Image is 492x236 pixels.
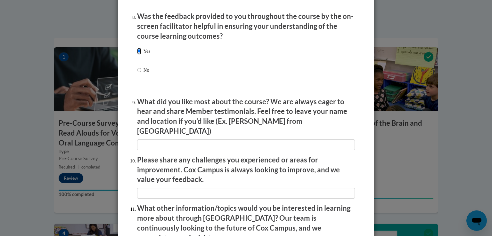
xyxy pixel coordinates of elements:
[143,48,150,55] p: Yes
[137,67,141,74] input: No
[137,48,141,55] input: Yes
[143,67,150,74] p: No
[137,97,355,136] p: What did you like most about the course? We are always eager to hear and share Member testimonial...
[137,155,355,185] p: Please share any challenges you experienced or areas for improvement. Cox Campus is always lookin...
[137,12,355,41] p: Was the feedback provided to you throughout the course by the on-screen facilitator helpful in en...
